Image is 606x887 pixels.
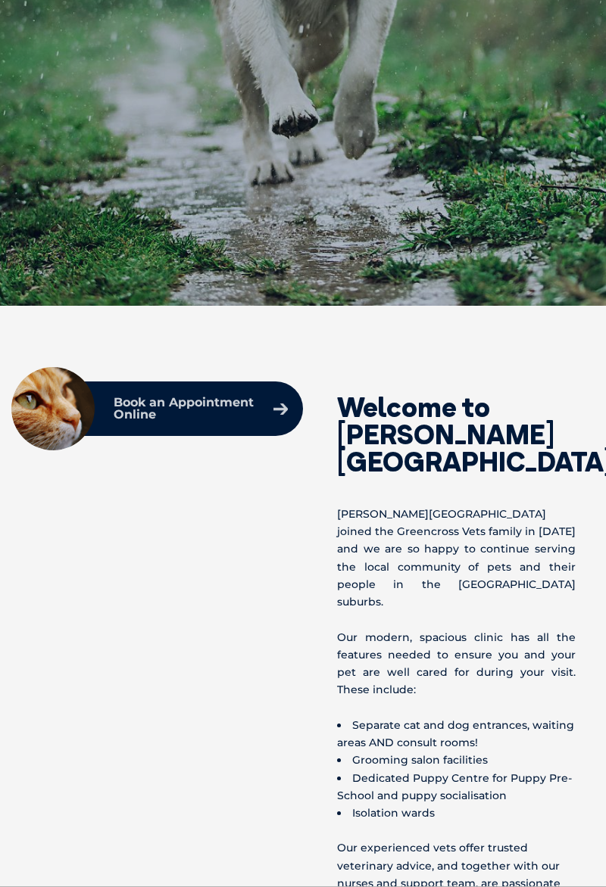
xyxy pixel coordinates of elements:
[337,629,576,699] p: Our modern, spacious clinic has all the features needed to ensure you and your pet are well cared...
[106,389,295,428] a: Book an Appointment Online
[114,397,258,421] p: Book an Appointment Online
[337,506,576,611] p: [PERSON_NAME][GEOGRAPHIC_DATA] joined the Greencross Vets family in [DATE] and we are so happy to...
[337,770,576,805] li: Dedicated Puppy Centre for Puppy Pre-School and puppy socialisation
[337,717,576,752] li: Separate cat and dog entrances, waiting areas AND consult rooms!
[337,752,576,769] li: Grooming salon facilities
[337,394,576,475] h1: Welcome to [PERSON_NAME][GEOGRAPHIC_DATA]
